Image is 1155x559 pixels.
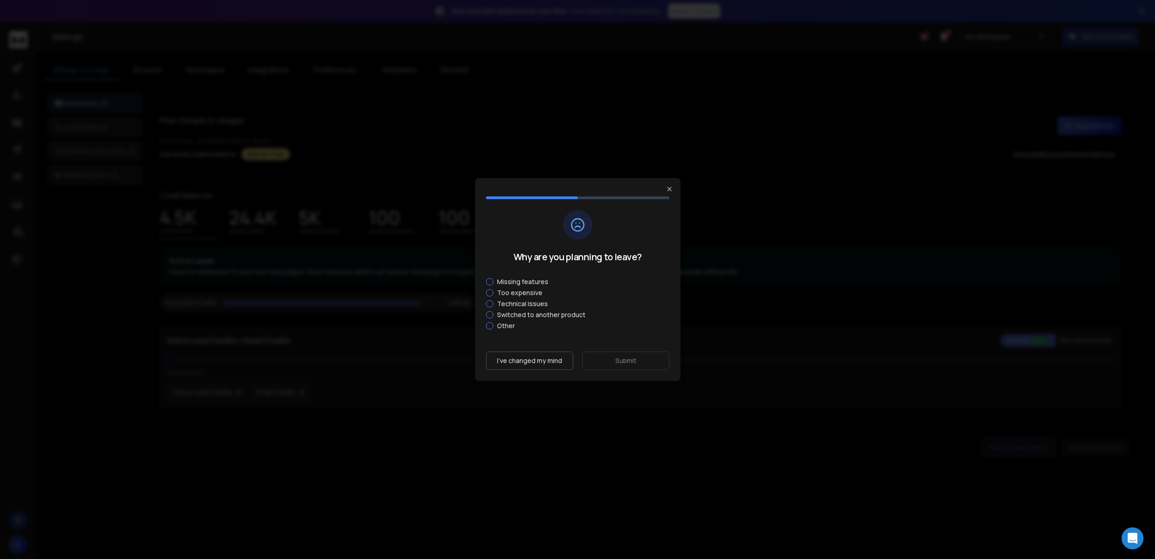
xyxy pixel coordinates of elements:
label: Switched to another product [497,312,669,318]
div: Open Intercom Messenger [1122,527,1144,549]
h2: Why are you planning to leave? [486,251,669,263]
label: Missing features [497,279,669,285]
label: Other [497,323,669,329]
label: Too expensive [497,290,669,296]
label: Technical issues [497,301,669,307]
button: I've changed my mind [486,352,573,370]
